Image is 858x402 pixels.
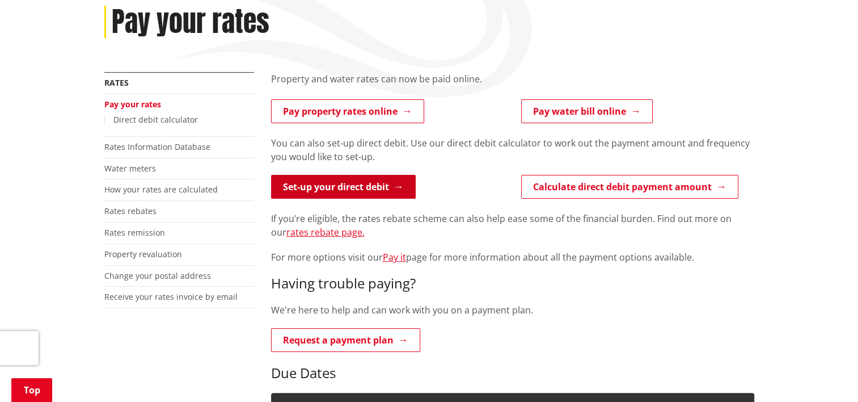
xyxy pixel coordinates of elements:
[271,72,754,99] div: Property and water rates can now be paid online.
[271,303,754,317] p: We're here to help and can work with you on a payment plan.
[11,378,52,402] a: Top
[271,365,754,382] h3: Due Dates
[521,99,653,123] a: Pay water bill online
[104,141,210,152] a: Rates Information Database
[271,136,754,164] p: You can also set-up direct debit. Use our direct debit calculator to work out the payment amount ...
[104,99,161,110] a: Pay your rates
[271,175,416,199] a: Set-up your direct debit
[104,270,211,281] a: Change your postal address
[104,291,238,302] a: Receive your rates invoice by email
[271,328,420,352] a: Request a payment plan
[271,250,754,264] p: For more options visit our page for more information about all the payment options available.
[104,77,129,88] a: Rates
[383,251,406,263] a: Pay it
[112,6,269,39] h1: Pay your rates
[806,354,847,395] iframe: Messenger Launcher
[271,275,754,292] h3: Having trouble paying?
[113,114,198,125] a: Direct debit calculator
[271,212,754,239] p: If you’re eligible, the rates rebate scheme can also help ease some of the financial burden. Find...
[104,206,157,216] a: Rates rebates
[104,163,156,174] a: Water meters
[521,175,738,199] a: Calculate direct debit payment amount
[104,249,182,259] a: Property revaluation
[286,226,365,238] a: rates rebate page.
[104,227,165,238] a: Rates remission
[271,99,424,123] a: Pay property rates online
[104,184,218,195] a: How your rates are calculated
